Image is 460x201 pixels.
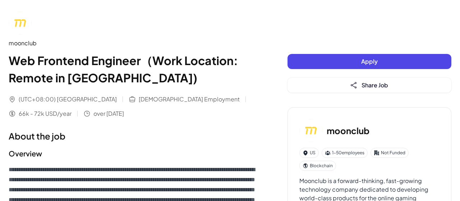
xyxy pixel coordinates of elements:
[362,81,388,89] span: Share Job
[322,148,368,158] div: 1-50 employees
[9,12,32,35] img: mo
[299,161,336,171] div: Blockchain
[371,148,409,158] div: Not Funded
[299,119,322,142] img: mo
[327,124,369,137] h3: moonclub
[9,52,259,86] h1: Web Frontend Engineer（Work Location: Remote in [GEOGRAPHIC_DATA])
[19,95,117,104] span: (UTC+08:00) [GEOGRAPHIC_DATA]
[361,58,378,65] span: Apply
[9,129,259,142] h1: About the job
[93,109,124,118] span: over [DATE]
[9,39,259,47] div: moonclub
[299,148,319,158] div: US
[139,95,240,104] span: [DEMOGRAPHIC_DATA] Employment
[19,109,72,118] span: 66k - 72k USD/year
[9,148,259,159] h2: Overview
[287,78,451,93] button: Share Job
[287,54,451,69] button: Apply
